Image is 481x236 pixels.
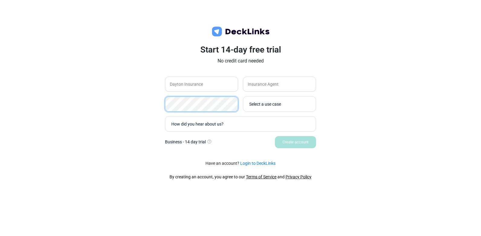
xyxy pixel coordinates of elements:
[171,121,313,127] div: How did you hear about us?
[165,45,316,55] h3: Start 14-day free trial
[165,57,316,65] p: No credit card needed
[169,174,312,180] div: By creating an account, you agree to our and
[246,174,276,179] a: Terms of Service
[165,77,238,92] input: Enter your company name
[205,160,276,167] small: Have an account?
[249,101,313,107] div: Select a use case
[286,174,312,179] a: Privacy Policy
[210,26,271,38] img: deck-links-logo.c572c7424dfa0d40c150da8c35de9cd0.svg
[240,161,276,166] a: Login to DeckLinks
[243,77,316,92] input: Enter your job title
